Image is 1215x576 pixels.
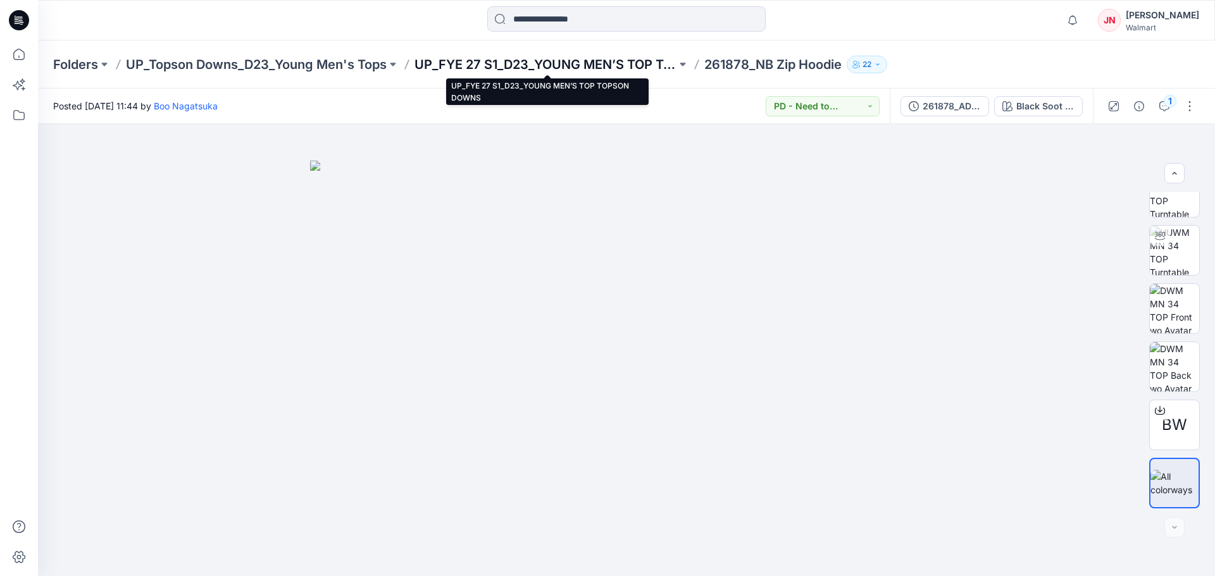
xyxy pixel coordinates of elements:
div: Walmart [1126,23,1199,32]
button: Details [1129,96,1149,116]
div: [PERSON_NAME] [1126,8,1199,23]
button: 1 [1154,96,1174,116]
img: DWM MN 34 TOP Front wo Avatar [1150,284,1199,333]
img: DWM MN 34 TOP Back wo Avatar [1150,342,1199,391]
img: DWM MN 34 TOP Turntable with Avatar [1150,168,1199,217]
a: Boo Nagatsuka [154,101,218,111]
span: Posted [DATE] 11:44 by [53,99,218,113]
button: 22 [847,56,887,73]
span: BW [1162,414,1187,436]
a: Folders [53,56,98,73]
img: HUWM MN 34 TOP Turntable with Avatar [1150,226,1199,275]
div: JN [1098,9,1121,32]
div: 261878_ADM FULL_NB Zip Hoodie [923,99,981,113]
div: Black Soot (Soft Wash) [1016,99,1075,113]
p: 261878_NB Zip Hoodie [704,56,842,73]
p: 22 [863,58,871,71]
a: UP_FYE 27 S1_D23_YOUNG MEN’S TOP TOPSON DOWNS [414,56,676,73]
a: UP_Topson Downs_D23_Young Men's Tops [126,56,387,73]
button: 261878_ADM FULL_NB Zip Hoodie [900,96,989,116]
div: 1 [1164,95,1176,107]
img: All colorways [1150,470,1199,496]
button: Black Soot (Soft Wash) [994,96,1083,116]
